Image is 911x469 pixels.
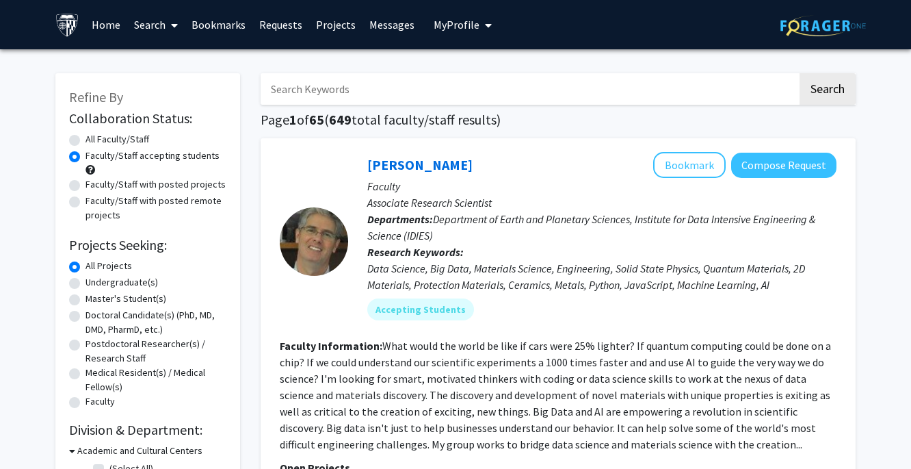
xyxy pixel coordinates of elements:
label: Doctoral Candidate(s) (PhD, MD, DMD, PharmD, etc.) [85,308,226,337]
span: 1 [289,111,297,128]
mat-chip: Accepting Students [367,299,474,320]
label: All Faculty/Staff [85,132,149,147]
p: Faculty [367,178,836,194]
span: 649 [329,111,352,128]
label: Undergraduate(s) [85,275,158,290]
a: Projects [309,1,362,49]
b: Research Keywords: [367,245,464,259]
span: My Profile [434,18,479,31]
span: Department of Earth and Planetary Sciences, Institute for Data Intensive Engineering & Science (I... [367,212,815,242]
input: Search Keywords [261,73,797,105]
label: Medical Resident(s) / Medical Fellow(s) [85,366,226,394]
span: 65 [309,111,324,128]
label: Postdoctoral Researcher(s) / Research Staff [85,337,226,366]
fg-read-more: What would the world be like if cars were 25% lighter? If quantum computing could be done on a ch... [280,339,831,451]
h3: Academic and Cultural Centers [77,444,202,458]
img: Johns Hopkins University Logo [55,13,79,37]
h2: Projects Seeking: [69,237,226,253]
label: Faculty/Staff with posted projects [85,177,226,192]
a: Bookmarks [185,1,252,49]
label: Faculty/Staff accepting students [85,149,220,163]
div: Data Science, Big Data, Materials Science, Engineering, Solid State Physics, Quantum Materials, 2... [367,260,836,293]
label: Faculty/Staff with posted remote projects [85,194,226,223]
h2: Division & Department: [69,422,226,438]
a: Messages [362,1,421,49]
button: Add David Elbert to Bookmarks [653,152,726,178]
iframe: Chat [10,407,58,459]
b: Departments: [367,212,433,226]
p: Associate Research Scientist [367,194,836,211]
button: Search [800,73,856,105]
h1: Page of ( total faculty/staff results) [261,112,856,128]
label: Faculty [85,394,115,409]
button: Compose Request to David Elbert [731,153,836,178]
a: [PERSON_NAME] [367,156,473,173]
img: ForagerOne Logo [780,15,866,36]
a: Requests [252,1,309,49]
h2: Collaboration Status: [69,110,226,127]
label: Master's Student(s) [85,292,166,306]
label: All Projects [85,259,132,273]
a: Search [127,1,185,49]
b: Faculty Information: [280,339,382,353]
a: Home [85,1,127,49]
span: Refine By [69,88,123,105]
